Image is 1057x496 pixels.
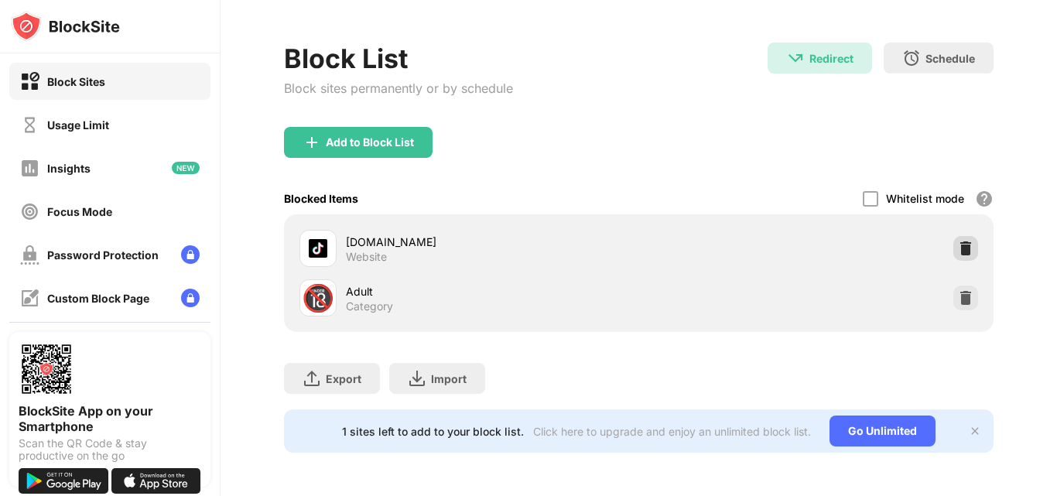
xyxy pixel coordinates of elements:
img: options-page-qr-code.png [19,341,74,397]
img: download-on-the-app-store.svg [111,468,201,494]
img: block-on.svg [20,72,39,91]
div: Export [326,372,361,385]
img: password-protection-off.svg [20,245,39,265]
div: Whitelist mode [886,192,964,205]
div: Adult [346,283,639,299]
div: Password Protection [47,248,159,262]
img: customize-block-page-off.svg [20,289,39,308]
img: favicons [309,239,327,258]
div: Import [431,372,467,385]
img: get-it-on-google-play.svg [19,468,108,494]
div: 🔞 [302,282,334,314]
div: Click here to upgrade and enjoy an unlimited block list. [533,425,811,438]
div: Website [346,250,387,264]
div: Scan the QR Code & stay productive on the go [19,437,201,462]
div: Block List [284,43,513,74]
div: Block sites permanently or by schedule [284,80,513,96]
div: Block Sites [47,75,105,88]
img: new-icon.svg [172,162,200,174]
div: Category [346,299,393,313]
img: lock-menu.svg [181,289,200,307]
div: BlockSite App on your Smartphone [19,403,201,434]
div: Focus Mode [47,205,112,218]
div: Go Unlimited [830,416,936,446]
img: logo-blocksite.svg [11,11,120,42]
img: time-usage-off.svg [20,115,39,135]
div: [DOMAIN_NAME] [346,234,639,250]
div: 1 sites left to add to your block list. [342,425,524,438]
div: Schedule [925,52,975,65]
img: focus-off.svg [20,202,39,221]
div: Custom Block Page [47,292,149,305]
div: Redirect [809,52,853,65]
div: Insights [47,162,91,175]
div: Blocked Items [284,192,358,205]
img: insights-off.svg [20,159,39,178]
img: lock-menu.svg [181,245,200,264]
div: Add to Block List [326,136,414,149]
img: x-button.svg [969,425,981,437]
div: Usage Limit [47,118,109,132]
